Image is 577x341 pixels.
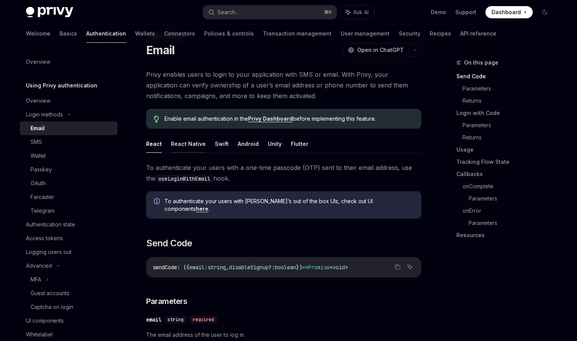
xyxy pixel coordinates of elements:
button: React [146,135,162,153]
a: Support [455,8,476,16]
a: Tracking Flow State [456,156,557,168]
span: email [189,264,205,271]
a: Overview [20,55,118,69]
span: Parameters [146,296,187,307]
a: Connectors [164,24,195,43]
button: Open in ChatGPT [343,44,408,57]
span: ?: [269,264,275,271]
a: Email [20,121,118,135]
button: Flutter [291,135,308,153]
span: Privy enables users to login to your application with SMS or email. With Privy, your application ... [146,69,421,101]
a: Returns [463,95,557,107]
a: Wallets [135,24,155,43]
a: Privy Dashboard [248,115,293,122]
a: User management [341,24,390,43]
a: OAuth [20,176,118,190]
div: Passkey [31,165,52,174]
a: onError [463,205,557,217]
span: Ask AI [353,8,369,16]
a: Telegram [20,204,118,218]
span: void [333,264,345,271]
a: Usage [456,144,557,156]
a: Parameters [463,82,557,95]
button: Copy the contents from the code block [393,262,403,272]
h5: Using Privy authentication [26,81,97,90]
a: UI components [20,314,118,328]
a: API reference [460,24,496,43]
a: Logging users out [20,245,118,259]
a: Access tokens [20,231,118,245]
div: SMS [31,137,42,147]
a: Callbacks [456,168,557,180]
div: Wallet [31,151,46,160]
svg: Info [154,198,161,206]
a: Authentication [86,24,126,43]
span: Send Code [146,237,192,249]
div: Whitelabel [26,330,53,339]
span: : ({ [177,264,189,271]
a: Captcha on login [20,300,118,314]
a: Authentication state [20,218,118,231]
code: useLoginWithEmail [155,175,213,183]
button: Android [238,135,259,153]
span: Dashboard [492,8,521,16]
div: Access tokens [26,234,63,243]
div: Guest accounts [31,289,69,298]
a: Parameters [469,217,557,229]
a: Guest accounts [20,286,118,300]
button: React Native [171,135,206,153]
span: boolean [275,264,296,271]
h1: Email [146,43,174,57]
div: Overview [26,57,50,66]
button: Search...⌘K [203,5,337,19]
a: Basics [60,24,77,43]
span: string [208,264,226,271]
span: On this page [464,58,498,67]
span: => [302,264,308,271]
a: Login with Code [456,107,557,119]
span: To authenticate your users with [PERSON_NAME]’s out of the box UIs, check out UI components . [164,197,414,213]
div: MFA [31,275,41,284]
a: Returns [463,131,557,144]
a: Demo [431,8,446,16]
a: Security [399,24,421,43]
div: Authentication state [26,220,75,229]
a: Welcome [26,24,50,43]
div: Logging users out [26,247,71,257]
span: > [345,264,348,271]
span: To authenticate your users with a one-time passcode (OTP) sent to their email address, use the hook. [146,162,421,184]
div: Farcaster [31,192,54,202]
a: Parameters [469,192,557,205]
span: sendCode [153,264,177,271]
span: disableSignup [229,264,269,271]
span: The email address of the user to log in. [146,330,421,339]
a: SMS [20,135,118,149]
span: Enable email authentication in the before implementing this feature. [164,115,414,123]
a: Send Code [456,70,557,82]
img: dark logo [26,7,73,18]
span: string [168,317,184,323]
button: Ask AI [405,262,415,272]
div: required [190,316,217,323]
div: Advanced [26,261,52,270]
div: email [146,316,161,323]
a: Parameters [463,119,557,131]
div: Search... [218,8,239,17]
div: Telegram [31,206,55,215]
span: : [205,264,208,271]
div: UI components [26,316,64,325]
span: Promise [308,264,330,271]
a: Wallet [20,149,118,163]
button: Ask AI [340,5,374,19]
button: Swift [215,135,229,153]
span: < [330,264,333,271]
div: Captcha on login [31,302,73,312]
svg: Tip [154,116,159,123]
a: Recipes [430,24,451,43]
span: ⌘ K [324,9,332,15]
a: Farcaster [20,190,118,204]
a: Dashboard [485,6,533,18]
button: Toggle dark mode [539,6,551,18]
a: Overview [20,94,118,108]
a: Resources [456,229,557,241]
